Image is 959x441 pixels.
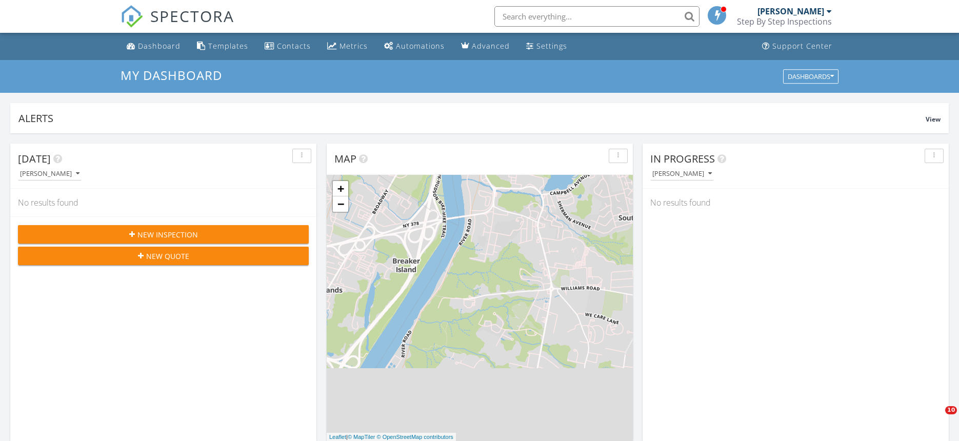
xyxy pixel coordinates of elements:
div: Step By Step Inspections [737,16,832,27]
a: Dashboard [123,37,185,56]
span: 10 [945,406,957,414]
span: New Inspection [137,229,198,240]
a: Leaflet [329,434,346,440]
span: My Dashboard [121,67,222,84]
a: © MapTiler [348,434,375,440]
button: New Quote [18,247,309,265]
input: Search everything... [494,6,700,27]
span: [DATE] [18,152,51,166]
a: Contacts [261,37,315,56]
div: Metrics [339,41,368,51]
a: Settings [522,37,571,56]
div: Contacts [277,41,311,51]
div: Support Center [772,41,832,51]
span: View [926,115,941,124]
a: Automations (Basic) [380,37,449,56]
div: [PERSON_NAME] [652,170,712,177]
div: Templates [208,41,248,51]
a: Advanced [457,37,514,56]
div: Alerts [18,111,926,125]
a: Support Center [758,37,836,56]
button: New Inspection [18,225,309,244]
div: Advanced [472,41,510,51]
span: New Quote [146,251,189,262]
button: [PERSON_NAME] [650,167,714,181]
a: Zoom in [333,181,348,196]
div: Settings [536,41,567,51]
span: In Progress [650,152,715,166]
a: Metrics [323,37,372,56]
div: Automations [396,41,445,51]
span: Map [334,152,356,166]
div: No results found [643,189,949,216]
div: Dashboard [138,41,181,51]
button: [PERSON_NAME] [18,167,82,181]
a: Templates [193,37,252,56]
span: SPECTORA [150,5,234,27]
button: Dashboards [783,69,838,84]
div: Dashboards [788,73,834,80]
img: The Best Home Inspection Software - Spectora [121,5,143,28]
a: © OpenStreetMap contributors [377,434,453,440]
div: No results found [10,189,316,216]
div: [PERSON_NAME] [20,170,79,177]
a: Zoom out [333,196,348,212]
a: SPECTORA [121,14,234,35]
iframe: Intercom live chat [924,406,949,431]
div: [PERSON_NAME] [757,6,824,16]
